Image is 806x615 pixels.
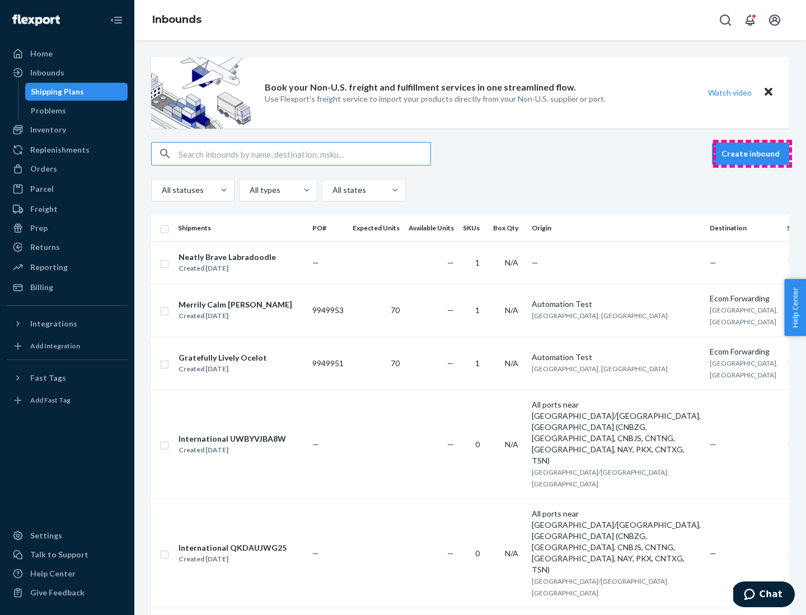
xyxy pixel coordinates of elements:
[312,439,319,449] span: —
[7,45,128,63] a: Home
[710,306,778,326] span: [GEOGRAPHIC_DATA], [GEOGRAPHIC_DATA]
[7,258,128,276] a: Reporting
[25,102,128,120] a: Problems
[447,305,454,315] span: —
[532,365,668,373] span: [GEOGRAPHIC_DATA], [GEOGRAPHIC_DATA]
[7,546,128,564] button: Talk to Support
[7,391,128,409] a: Add Fast Tag
[143,4,210,36] ol: breadcrumbs
[527,215,705,242] th: Origin
[30,183,54,195] div: Parcel
[505,358,518,368] span: N/A
[7,337,128,355] a: Add Integration
[7,527,128,545] a: Settings
[505,548,518,558] span: N/A
[30,144,90,155] div: Replenishments
[152,13,201,26] a: Inbounds
[7,369,128,387] button: Fast Tags
[30,163,57,174] div: Orders
[784,279,806,336] button: Help Center
[763,9,786,31] button: Open account menu
[712,143,789,165] button: Create inbound
[265,93,606,105] p: Use Flexport’s freight service to import your products directly from your Non-U.S. supplier or port.
[7,238,128,256] a: Returns
[30,48,53,59] div: Home
[30,318,77,329] div: Integrations
[179,299,292,310] div: Merrily Calm [PERSON_NAME]
[7,180,128,198] a: Parcel
[331,184,332,196] input: All states
[308,283,348,337] td: 9949953
[179,542,287,553] div: International QKDAUJWG25
[710,439,716,449] span: —
[701,84,759,101] button: Watch video
[391,305,400,315] span: 70
[475,258,480,267] span: 1
[161,184,162,196] input: All statuses
[265,81,576,94] p: Book your Non-U.S. freight and fulfillment services in one streamlined flow.
[7,315,128,333] button: Integrations
[505,258,518,267] span: N/A
[30,204,58,215] div: Freight
[710,359,778,379] span: [GEOGRAPHIC_DATA], [GEOGRAPHIC_DATA]
[710,346,778,357] div: Ecom Forwarding
[447,439,454,449] span: —
[312,258,319,267] span: —
[532,577,669,597] span: [GEOGRAPHIC_DATA]/[GEOGRAPHIC_DATA], [GEOGRAPHIC_DATA]
[404,215,458,242] th: Available Units
[7,121,128,139] a: Inventory
[30,242,60,253] div: Returns
[308,215,348,242] th: PO#
[179,433,286,444] div: International UWBYVJBA8W
[475,439,480,449] span: 0
[105,9,128,31] button: Close Navigation
[30,587,85,598] div: Give Feedback
[179,352,267,363] div: Gratefully Lively Ocelot
[447,258,454,267] span: —
[532,352,701,363] div: Automation Test
[391,358,400,368] span: 70
[458,215,489,242] th: SKUs
[249,184,250,196] input: All types
[179,263,276,274] div: Created [DATE]
[179,363,267,375] div: Created [DATE]
[25,83,128,101] a: Shipping Plans
[447,548,454,558] span: —
[714,9,737,31] button: Open Search Box
[532,508,701,575] div: All ports near [GEOGRAPHIC_DATA]/[GEOGRAPHIC_DATA], [GEOGRAPHIC_DATA] (CNBZG, [GEOGRAPHIC_DATA], ...
[174,215,308,242] th: Shipments
[30,530,62,541] div: Settings
[739,9,761,31] button: Open notifications
[475,358,480,368] span: 1
[761,84,776,101] button: Close
[489,215,527,242] th: Box Qty
[7,565,128,583] a: Help Center
[30,67,64,78] div: Inbounds
[12,15,60,26] img: Flexport logo
[710,548,716,558] span: —
[7,278,128,296] a: Billing
[447,358,454,368] span: —
[505,305,518,315] span: N/A
[30,223,48,234] div: Prep
[30,568,76,579] div: Help Center
[31,105,66,116] div: Problems
[30,341,80,351] div: Add Integration
[179,553,287,565] div: Created [DATE]
[7,64,128,82] a: Inbounds
[312,548,319,558] span: —
[179,444,286,456] div: Created [DATE]
[30,549,88,560] div: Talk to Support
[7,584,128,602] button: Give Feedback
[532,258,538,267] span: —
[532,299,701,310] div: Automation Test
[7,219,128,237] a: Prep
[710,258,716,267] span: —
[475,548,480,558] span: 0
[532,399,701,466] div: All ports near [GEOGRAPHIC_DATA]/[GEOGRAPHIC_DATA], [GEOGRAPHIC_DATA] (CNBZG, [GEOGRAPHIC_DATA], ...
[30,282,53,293] div: Billing
[475,305,480,315] span: 1
[705,215,782,242] th: Destination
